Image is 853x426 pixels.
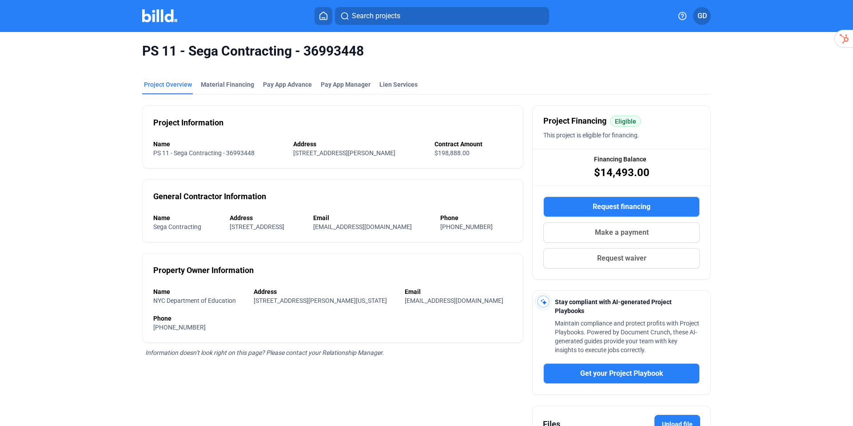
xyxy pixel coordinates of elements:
span: [EMAIL_ADDRESS][DOMAIN_NAME] [313,223,412,230]
div: Project Information [153,117,223,129]
button: Search projects [335,7,549,25]
span: Request financing [593,201,650,212]
span: NYC Department of Education [153,297,236,304]
span: Make a payment [595,227,649,238]
button: Get your Project Playbook [543,363,700,384]
span: [PHONE_NUMBER] [153,324,206,331]
span: Stay compliant with AI-generated Project Playbooks [555,298,672,314]
button: GD [693,7,711,25]
span: PS 11 - Sega Contracting - 36993448 [142,43,711,60]
span: Pay App Manager [321,80,371,89]
span: Request waiver [597,253,646,264]
div: Address [293,140,425,149]
div: Name [153,287,245,296]
div: Email [405,287,512,296]
div: Contract Amount [434,140,512,149]
mat-chip: Eligible [610,116,641,127]
div: Address [254,287,396,296]
div: General Contractor Information [153,190,266,203]
span: Get your Project Playbook [580,368,663,379]
span: $14,493.00 [594,165,650,180]
span: [EMAIL_ADDRESS][DOMAIN_NAME] [405,297,503,304]
div: Email [313,213,431,222]
div: Phone [153,314,512,323]
button: Request financing [543,197,700,217]
span: Information doesn’t look right on this page? Please contact your Relationship Manager. [145,349,384,356]
span: [STREET_ADDRESS][PERSON_NAME] [293,149,395,157]
span: Search projects [352,11,400,21]
div: Project Overview [144,80,192,89]
span: $198,888.00 [434,149,470,157]
span: [STREET_ADDRESS] [230,223,284,230]
span: Maintain compliance and protect profits with Project Playbooks. Powered by Document Crunch, these... [555,320,699,354]
div: Pay App Advance [263,80,312,89]
img: Billd Company Logo [142,9,177,22]
div: Property Owner Information [153,264,254,277]
span: GD [698,11,707,21]
span: Project Financing [543,115,606,127]
span: This project is eligible for financing. [543,132,639,139]
span: Sega Contracting [153,223,201,230]
span: [PHONE_NUMBER] [440,223,493,230]
div: Material Financing [201,80,254,89]
span: PS 11 - Sega Contracting - 36993448 [153,149,255,157]
button: Request waiver [543,248,700,269]
div: Name [153,140,284,149]
div: Lien Services [379,80,418,89]
div: Address [230,213,304,222]
span: [STREET_ADDRESS][PERSON_NAME][US_STATE] [254,297,387,304]
div: Name [153,213,221,222]
div: Phone [440,213,512,222]
span: Financing Balance [594,155,646,164]
button: Make a payment [543,222,700,243]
